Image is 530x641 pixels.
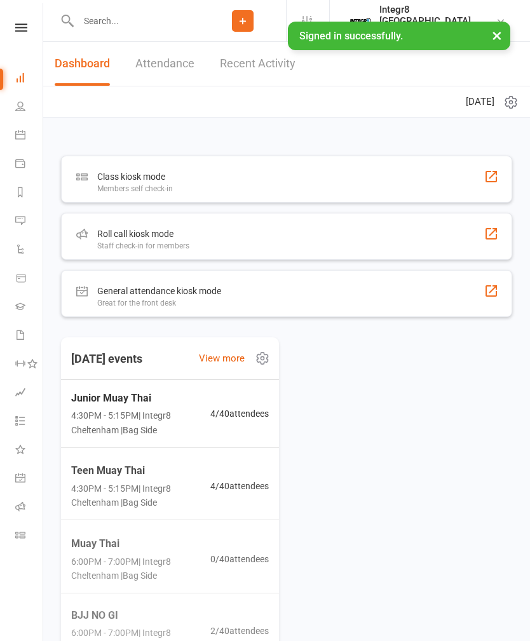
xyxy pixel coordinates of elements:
[71,462,210,478] span: Teen Muay Thai
[466,94,494,109] span: [DATE]
[97,283,221,299] div: General attendance kiosk mode
[97,169,173,184] div: Class kiosk mode
[15,65,44,93] a: Dashboard
[379,4,496,27] div: Integr8 [GEOGRAPHIC_DATA]
[55,42,110,86] a: Dashboard
[97,184,173,193] div: Members self check-in
[210,478,269,492] span: 4 / 40 attendees
[135,42,194,86] a: Attendance
[15,179,44,208] a: Reports
[486,22,508,49] button: ×
[71,554,210,583] span: 6:00PM - 7:00PM | Integr8 Cheltenham | Bag Side
[71,481,210,509] span: 4:30PM - 5:15PM | Integr8 Cheltenham | Bag Side
[97,299,221,307] div: Great for the front desk
[210,552,269,566] span: 0 / 40 attendees
[74,12,200,30] input: Search...
[71,391,210,407] span: Junior Muay Thai
[15,379,44,408] a: Assessments
[15,465,44,494] a: General attendance kiosk mode
[220,42,296,86] a: Recent Activity
[199,351,245,366] a: View more
[299,30,403,42] span: Signed in successfully.
[15,522,44,551] a: Class kiosk mode
[15,265,44,294] a: Product Sales
[348,8,373,34] img: thumb_image1744271085.png
[71,607,210,624] span: BJJ NO GI
[97,226,189,241] div: Roll call kiosk mode
[71,409,210,438] span: 4:30PM - 5:15PM | Integr8 Cheltenham | Bag Side
[97,241,189,250] div: Staff check-in for members
[210,407,269,421] span: 4 / 40 attendees
[15,151,44,179] a: Payments
[61,347,153,370] h3: [DATE] events
[71,536,210,552] span: Muay Thai
[15,494,44,522] a: Roll call kiosk mode
[15,122,44,151] a: Calendar
[15,93,44,122] a: People
[15,436,44,465] a: What's New
[210,624,269,638] span: 2 / 40 attendees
